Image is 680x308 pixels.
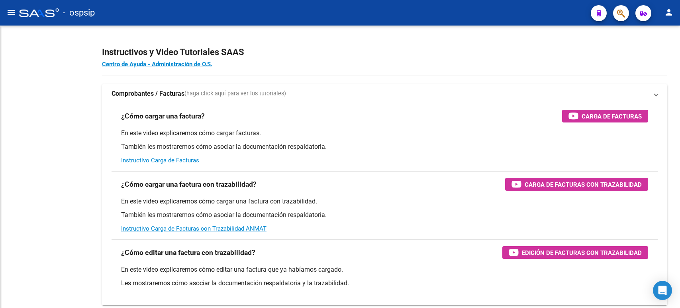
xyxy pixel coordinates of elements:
h3: ¿Cómo cargar una factura? [121,111,205,122]
h2: Instructivos y Video Tutoriales SAAS [102,45,667,60]
button: Edición de Facturas con Trazabilidad [502,246,648,259]
p: En este video explicaremos cómo editar una factura que ya habíamos cargado. [121,265,648,274]
h3: ¿Cómo cargar una factura con trazabilidad? [121,179,257,190]
p: Les mostraremos cómo asociar la documentación respaldatoria y la trazabilidad. [121,279,648,288]
mat-icon: menu [6,8,16,17]
div: Open Intercom Messenger [653,281,672,300]
a: Instructivo Carga de Facturas con Trazabilidad ANMAT [121,225,267,232]
p: También les mostraremos cómo asociar la documentación respaldatoria. [121,142,648,151]
p: También les mostraremos cómo asociar la documentación respaldatoria. [121,211,648,219]
strong: Comprobantes / Facturas [112,89,184,98]
button: Carga de Facturas con Trazabilidad [505,178,648,191]
span: - ospsip [63,4,95,22]
mat-expansion-panel-header: Comprobantes / Facturas(haga click aquí para ver los tutoriales) [102,84,667,103]
span: Carga de Facturas con Trazabilidad [525,180,642,190]
h3: ¿Cómo editar una factura con trazabilidad? [121,247,255,258]
span: (haga click aquí para ver los tutoriales) [184,89,286,98]
mat-icon: person [664,8,674,17]
p: En este video explicaremos cómo cargar facturas. [121,129,648,138]
a: Instructivo Carga de Facturas [121,157,199,164]
button: Carga de Facturas [562,110,648,122]
span: Carga de Facturas [582,111,642,121]
a: Centro de Ayuda - Administración de O.S. [102,61,212,68]
div: Comprobantes / Facturas(haga click aquí para ver los tutoriales) [102,103,667,305]
span: Edición de Facturas con Trazabilidad [522,248,642,258]
p: En este video explicaremos cómo cargar una factura con trazabilidad. [121,197,648,206]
